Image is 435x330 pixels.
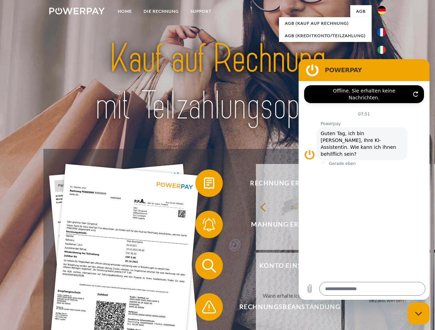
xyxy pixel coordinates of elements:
[200,175,218,192] img: qb_bill.svg
[195,211,374,238] button: Mahnung erhalten?
[279,30,372,42] a: AGB (Kreditkonto/Teilzahlung)
[195,169,374,197] button: Rechnung erhalten?
[350,5,372,18] a: agb
[260,291,338,300] div: Wann erhalte ich die Rechnung?
[279,17,372,30] a: AGB (Kauf auf Rechnung)
[200,257,218,274] img: qb_search.svg
[377,28,386,36] img: fr
[200,216,218,233] img: qb_bell.svg
[112,5,138,18] a: Home
[200,298,218,316] img: qb_warning.svg
[49,8,105,14] img: logo-powerpay-white.svg
[195,293,374,321] button: Rechnungsbeanstandung
[407,302,429,324] iframe: Schaltfläche zum Öffnen des Messaging-Fensters; Konversation läuft
[185,5,217,18] a: SUPPORT
[377,46,386,54] img: it
[377,6,386,14] img: de
[260,202,338,211] div: zurück
[138,5,185,18] a: DIE RECHNUNG
[299,59,429,300] iframe: Messaging-Fenster
[195,252,374,279] button: Konto einsehen
[66,33,369,132] img: title-powerpay_de.svg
